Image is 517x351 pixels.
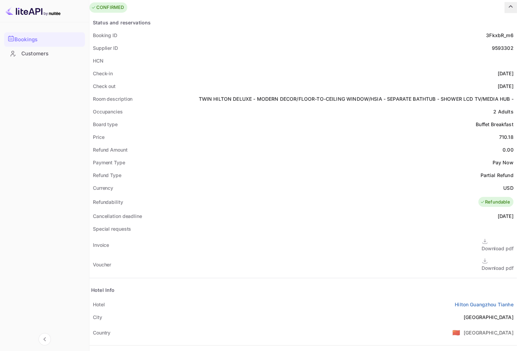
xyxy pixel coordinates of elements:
img: LiteAPI logo [6,6,61,17]
ya-tr-span: Occupancies [93,109,123,114]
div: [DATE] [498,83,514,90]
ya-tr-span: Buffet Breakfast [476,121,514,127]
ya-tr-span: Board type [93,121,118,127]
ya-tr-span: 3FkxbR_m6 [486,32,514,38]
div: 0.00 [503,146,514,153]
ya-tr-span: Status and reservations [93,20,151,25]
ya-tr-span: [GEOGRAPHIC_DATA] [464,314,514,320]
ya-tr-span: Refundability [93,199,123,205]
div: Customers [4,47,85,61]
ya-tr-span: City [93,314,102,320]
ya-tr-span: TWIN HILTON DELUXE - MODERN DECOR/FLOOR-TO-CEILING WINDOW/HSIA - SEPARATE BATHTUB - SHOWER LCD TV... [199,96,514,102]
ya-tr-span: 🇨🇳 [452,329,460,336]
div: Download pdf [482,264,514,272]
ya-tr-span: Invoice [93,242,109,248]
ya-tr-span: Supplier ID [93,45,118,51]
ya-tr-span: Room description [93,96,132,102]
ya-tr-span: Check-in [93,70,113,76]
div: 9593302 [492,44,514,52]
ya-tr-span: Refund Type [93,172,121,178]
ya-tr-span: Refund Amount [93,147,128,153]
span: United States [452,326,460,339]
ya-tr-span: Currency [93,185,113,191]
ya-tr-span: 2 Adults [494,109,514,114]
ya-tr-span: USD [504,185,514,191]
ya-tr-span: Hotel Info [91,287,115,293]
div: [DATE] [498,70,514,77]
ya-tr-span: Refundable [485,199,510,206]
a: Bookings [4,32,85,46]
ya-tr-span: Country [93,330,110,336]
a: Hilton Guangzhou Tianhe [455,301,514,308]
ya-tr-span: CONFIRMED [96,4,124,11]
ya-tr-span: Price [93,134,105,140]
div: [DATE] [498,212,514,220]
button: Collapse navigation [39,333,51,345]
ya-tr-span: Voucher [93,262,111,267]
ya-tr-span: Customers [21,50,49,58]
ya-tr-span: Partial Refund [481,172,514,178]
ya-tr-span: Booking ID [93,32,117,38]
ya-tr-span: Download pdf [482,245,514,251]
a: Customers [4,47,85,60]
div: Bookings [4,32,85,47]
ya-tr-span: Special requests [93,226,131,232]
ya-tr-span: HCN [93,58,104,64]
ya-tr-span: Payment Type [93,160,125,165]
ya-tr-span: Hilton Guangzhou Tianhe [455,301,514,307]
ya-tr-span: Hotel [93,301,105,307]
ya-tr-span: Cancellation deadline [93,213,142,219]
ya-tr-span: Pay Now [493,160,514,165]
ya-tr-span: Bookings [14,36,37,44]
ya-tr-span: [GEOGRAPHIC_DATA] [464,330,514,336]
ya-tr-span: Check out [93,83,116,89]
div: 710.18 [499,133,514,141]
